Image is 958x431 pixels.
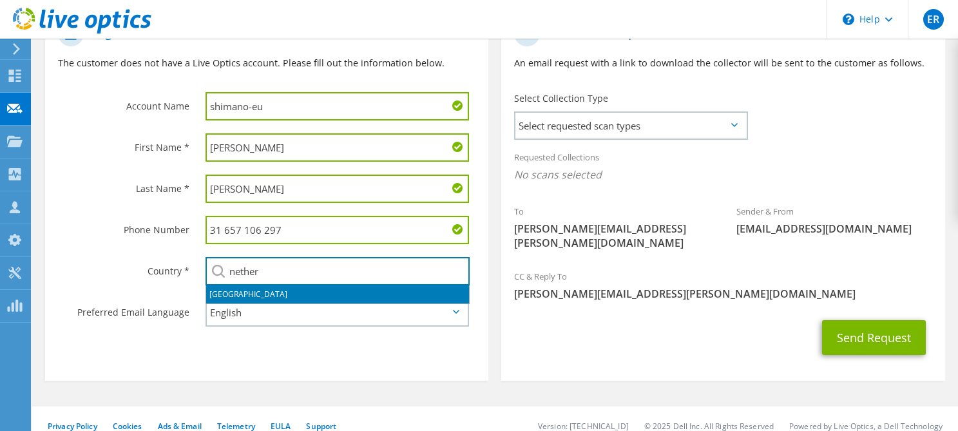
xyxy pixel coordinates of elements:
[822,320,926,355] button: Send Request
[514,222,710,250] span: [PERSON_NAME][EMAIL_ADDRESS][PERSON_NAME][DOMAIN_NAME]
[515,113,746,139] span: Select requested scan types
[501,263,944,307] div: CC & Reply To
[514,92,608,105] label: Select Collection Type
[58,56,475,70] p: The customer does not have a Live Optics account. Please fill out the information below.
[923,9,944,30] span: ER
[58,133,189,154] label: First Name *
[58,216,189,236] label: Phone Number
[58,92,189,113] label: Account Name
[501,144,944,191] div: Requested Collections
[58,175,189,195] label: Last Name *
[58,298,189,319] label: Preferred Email Language
[843,14,854,25] svg: \n
[58,257,189,278] label: Country *
[723,198,945,242] div: Sender & From
[514,56,932,70] p: An email request with a link to download the collector will be sent to the customer as follows.
[514,168,932,182] span: No scans selected
[501,198,723,256] div: To
[514,287,932,301] span: [PERSON_NAME][EMAIL_ADDRESS][PERSON_NAME][DOMAIN_NAME]
[736,222,932,236] span: [EMAIL_ADDRESS][DOMAIN_NAME]
[206,285,469,303] li: [GEOGRAPHIC_DATA]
